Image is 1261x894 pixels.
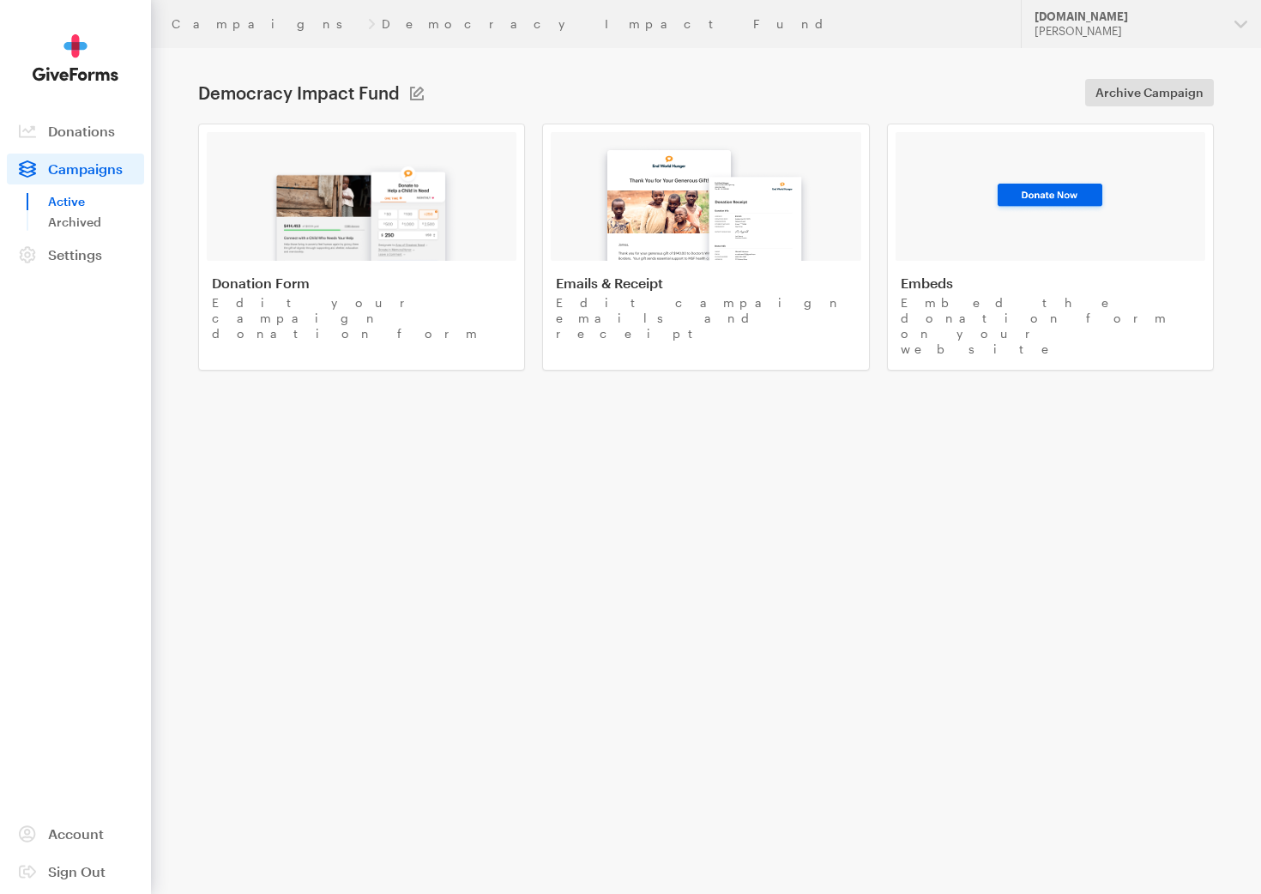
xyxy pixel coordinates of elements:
a: Archived [48,212,144,233]
h4: Donation Form [212,275,511,292]
img: image-3-93ee28eb8bf338fe015091468080e1db9f51356d23dce784fdc61914b1599f14.png [992,179,1108,214]
img: GiveForms [33,34,118,82]
p: Edit campaign emails and receipt [556,295,855,341]
img: image-1-0e7e33c2fa879c29fc43b57e5885c2c5006ac2607a1de4641c4880897d5e5c7f.png [262,151,462,261]
a: Archive Campaign [1085,79,1214,106]
img: image-2-08a39f98273254a5d313507113ca8761204b64a72fdaab3e68b0fc5d6b16bc50.png [590,134,822,261]
h4: Embeds [901,275,1200,292]
h4: Emails & Receipt [556,275,855,292]
div: [PERSON_NAME] [1035,24,1221,39]
span: Donations [48,123,115,139]
a: Democracy Impact Fund [382,17,840,31]
a: Embeds Embed the donation form on your website [887,124,1214,371]
h1: Democracy Impact Fund [198,82,400,103]
a: Donations [7,116,144,147]
a: Campaigns [172,17,361,31]
span: Archive Campaign [1095,82,1204,103]
p: Edit your campaign donation form [212,295,511,341]
p: Embed the donation form on your website [901,295,1200,357]
a: Campaigns [7,154,144,184]
a: Donation Form Edit your campaign donation form [198,124,525,371]
a: Settings [7,239,144,270]
a: Active [48,191,144,212]
span: Campaigns [48,160,123,177]
div: [DOMAIN_NAME] [1035,9,1221,24]
span: Settings [48,246,102,263]
a: Emails & Receipt Edit campaign emails and receipt [542,124,869,371]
